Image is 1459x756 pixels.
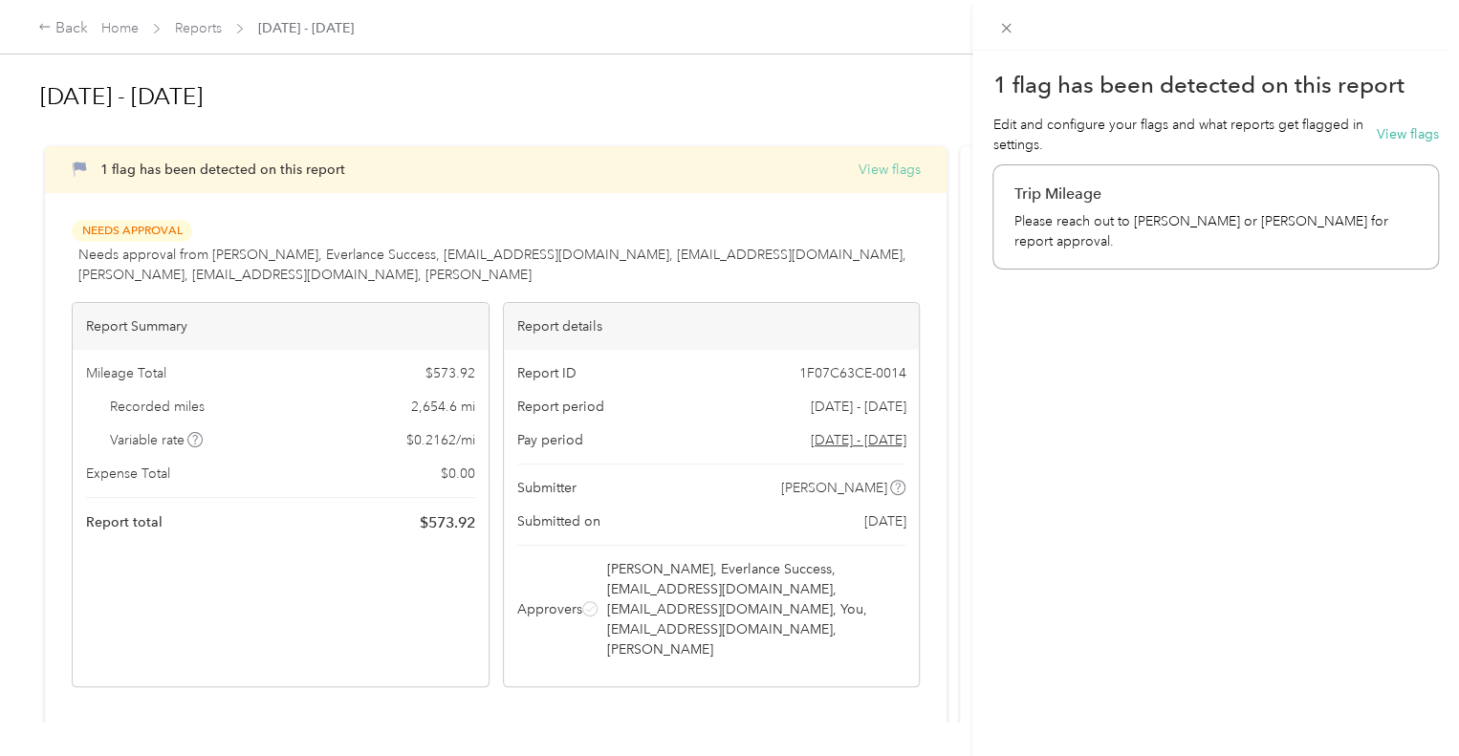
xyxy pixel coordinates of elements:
[1377,124,1439,144] button: View flags
[992,75,1439,95] h1: 1 flag has been detected on this report
[1352,649,1459,756] iframe: Everlance-gr Chat Button Frame
[992,115,1366,155] p: Edit and configure your flags and what reports get flagged in settings.
[1013,183,1418,205] p: Trip Mileage
[1013,211,1418,251] p: Please reach out to [PERSON_NAME] or [PERSON_NAME] for report approval.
